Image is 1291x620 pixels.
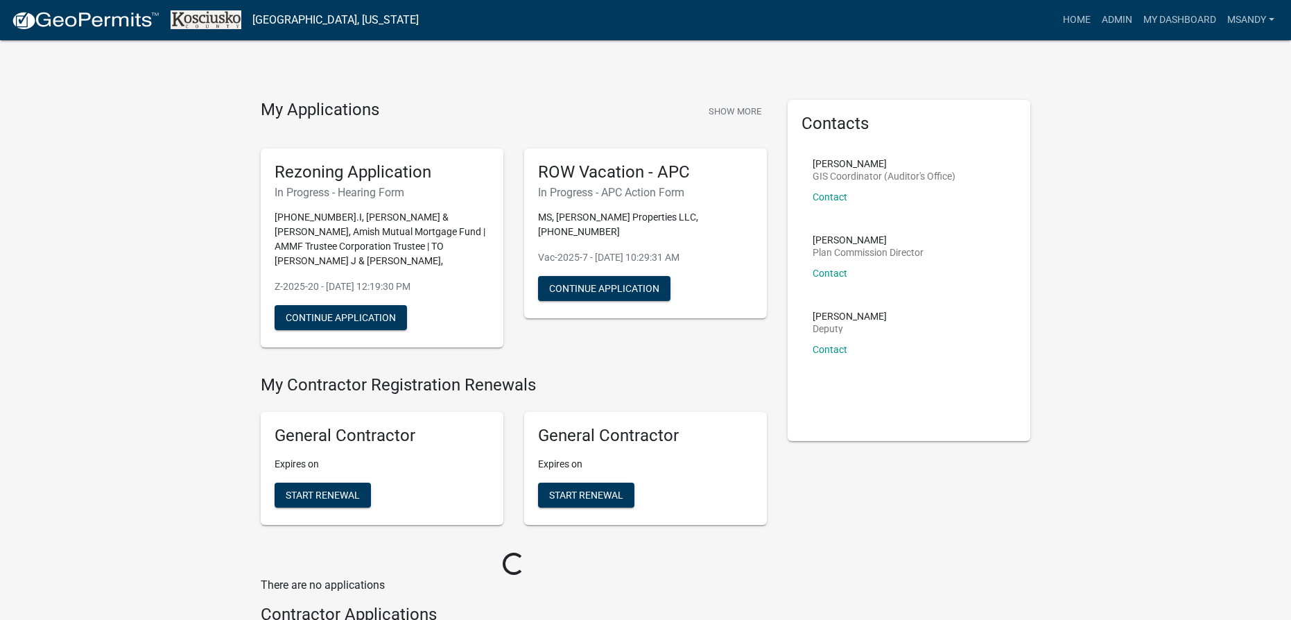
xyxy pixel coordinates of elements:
a: [GEOGRAPHIC_DATA], [US_STATE] [252,8,419,32]
wm-registration-list-section: My Contractor Registration Renewals [261,375,767,536]
h4: My Contractor Registration Renewals [261,375,767,395]
p: Expires on [538,457,753,472]
p: [PHONE_NUMBER].I, [PERSON_NAME] & [PERSON_NAME], Amish Mutual Mortgage Fund | AMMF Trustee Corpor... [275,210,489,268]
p: Z-2025-20 - [DATE] 12:19:30 PM [275,279,489,294]
a: Admin [1096,7,1138,33]
h5: Rezoning Application [275,162,489,182]
p: [PERSON_NAME] [813,235,924,245]
p: Expires on [275,457,489,472]
button: Show More [703,100,767,123]
button: Continue Application [538,276,670,301]
h5: ROW Vacation - APC [538,162,753,182]
p: Deputy [813,324,887,334]
p: GIS Coordinator (Auditor's Office) [813,171,955,181]
h5: General Contractor [275,426,489,446]
h5: Contacts [802,114,1016,134]
a: msandy [1222,7,1280,33]
h5: General Contractor [538,426,753,446]
p: [PERSON_NAME] [813,159,955,169]
p: [PERSON_NAME] [813,311,887,321]
p: Vac-2025-7 - [DATE] 10:29:31 AM [538,250,753,265]
a: Home [1057,7,1096,33]
img: Kosciusko County, Indiana [171,10,241,29]
a: My Dashboard [1138,7,1222,33]
a: Contact [813,268,847,279]
h4: My Applications [261,100,379,121]
a: Contact [813,191,847,203]
p: MS, [PERSON_NAME] Properties LLC, [PHONE_NUMBER] [538,210,753,239]
button: Continue Application [275,305,407,330]
p: Plan Commission Director [813,248,924,257]
button: Start Renewal [275,483,371,508]
span: Start Renewal [286,490,360,501]
p: There are no applications [261,577,767,594]
button: Start Renewal [538,483,634,508]
span: Start Renewal [549,490,623,501]
h6: In Progress - Hearing Form [275,186,489,199]
h6: In Progress - APC Action Form [538,186,753,199]
a: Contact [813,344,847,355]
